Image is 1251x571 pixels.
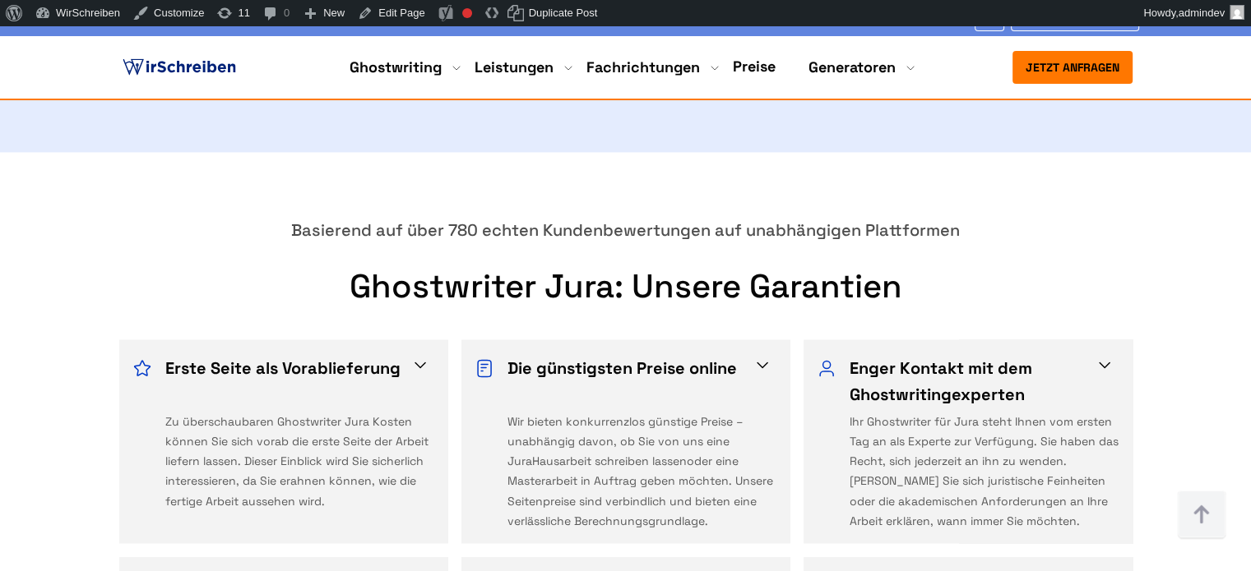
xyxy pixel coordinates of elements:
h3: Enger Kontakt mit dem Ghostwritingexperten [850,355,1109,408]
span: admindev [1179,7,1225,19]
a: Fachrichtungen [586,58,700,77]
div: Zu überschaubaren Ghostwriter Jura Kosten können Sie sich vorab die erste Seite der Arbeit liefer... [165,412,435,530]
img: Erste Seite als Vorablieferung [132,358,152,378]
div: Basierend auf über 780 echten Kundenbewertungen auf unabhängigen Plattformen [113,218,1139,242]
a: Generatoren [809,58,896,77]
h3: Erste Seite als Vorablieferung [165,355,424,408]
a: Leistungen [475,58,554,77]
button: Jetzt anfragen [1012,51,1133,84]
div: Focus keyphrase not set [462,8,472,18]
img: logo ghostwriter-österreich [119,55,239,80]
a: Ghostwriting [350,58,442,77]
div: Ihr Ghostwriter für Jura steht Ihnen vom ersten Tag an als Experte zur Verfügung. Sie haben das R... [850,412,1119,530]
a: Preise [733,57,776,76]
img: Enger Kontakt mit dem Ghostwritingexperten [817,358,836,378]
h2: Ghostwriter Jura: Unsere Garantien [113,267,1139,306]
a: Hausarbeit schreiben lassen [532,454,687,468]
img: button top [1177,490,1226,540]
img: Die günstigsten Preise online [475,358,494,378]
h3: Die günstigsten Preise online [507,355,767,408]
div: Wir bieten konkurrenzlos günstige Preise – unabhängig davon, ob Sie von uns eine Jura oder eine M... [507,412,777,530]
